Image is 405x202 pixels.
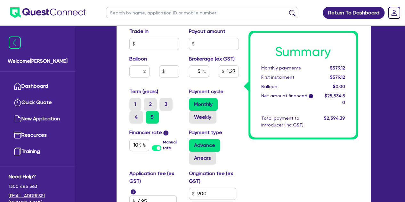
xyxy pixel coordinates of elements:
a: Resources [9,127,67,143]
label: Origination fee (ex GST) [189,170,239,185]
span: $25,534.50 [324,93,345,105]
label: Payout amount [189,28,225,35]
label: 1 [129,98,141,111]
a: Dashboard [9,78,67,94]
label: 2 [144,98,157,111]
img: resources [14,131,21,139]
label: Financier rate [129,129,169,136]
img: new-application [14,115,21,123]
label: Application fee (ex GST) [129,170,179,185]
span: Need Help? [9,173,67,181]
label: Brokerage (ex GST) [189,55,235,63]
label: Arrears [189,152,216,165]
img: quick-quote [14,99,21,106]
span: i [309,94,313,99]
h1: Summary [261,44,345,60]
div: Total payment to introducer (inc GST) [256,115,319,128]
label: Trade in [129,28,149,35]
img: training [14,148,21,155]
a: Return To Dashboard [323,7,385,19]
label: Manual rate [163,139,179,151]
a: Quick Quote [9,94,67,111]
label: Term (years) [129,88,158,95]
span: $579.12 [330,75,345,80]
label: 4 [129,111,143,124]
label: Payment type [189,129,222,136]
span: Welcome [PERSON_NAME] [8,57,68,65]
span: i [163,130,168,135]
span: 1300 465 363 [9,183,67,190]
input: Search by name, application ID or mobile number... [106,7,298,18]
span: $2,394.39 [324,116,345,121]
span: $0.00 [333,84,345,89]
label: Balloon [129,55,147,63]
a: Dropdown toggle [386,4,402,21]
label: 5 [146,111,159,124]
div: Net amount financed [256,93,319,106]
label: Payment cycle [189,88,223,95]
div: First instalment [256,74,319,81]
img: quest-connect-logo-blue [10,7,86,18]
a: Training [9,143,67,160]
span: i [131,189,136,194]
label: 3 [159,98,173,111]
div: Monthly payments [256,65,319,71]
img: icon-menu-close [9,36,21,49]
label: Weekly [189,111,216,124]
a: New Application [9,111,67,127]
span: $579.12 [330,65,345,70]
label: Monthly [189,98,218,111]
label: Advance [189,139,220,152]
div: Balloon [256,83,319,90]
